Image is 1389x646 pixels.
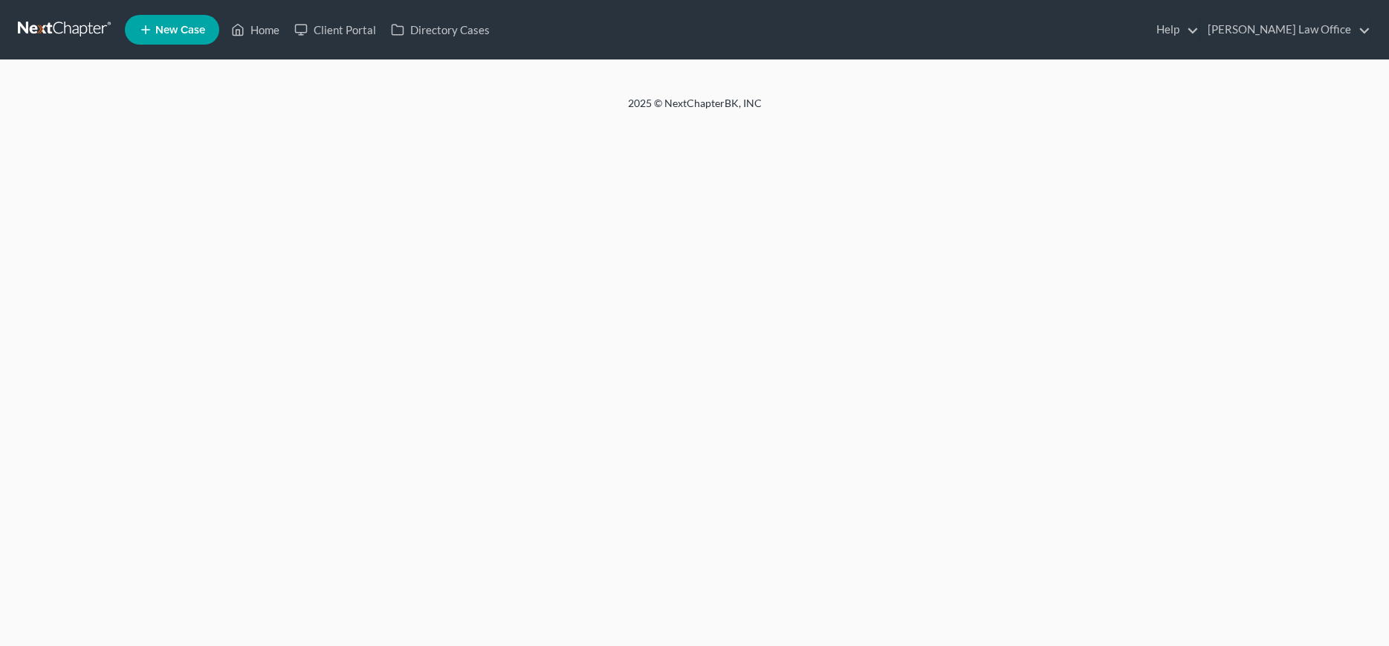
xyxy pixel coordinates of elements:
[271,96,1118,123] div: 2025 © NextChapterBK, INC
[224,16,287,43] a: Home
[287,16,383,43] a: Client Portal
[383,16,497,43] a: Directory Cases
[1200,16,1370,43] a: [PERSON_NAME] Law Office
[1149,16,1199,43] a: Help
[125,15,219,45] new-legal-case-button: New Case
